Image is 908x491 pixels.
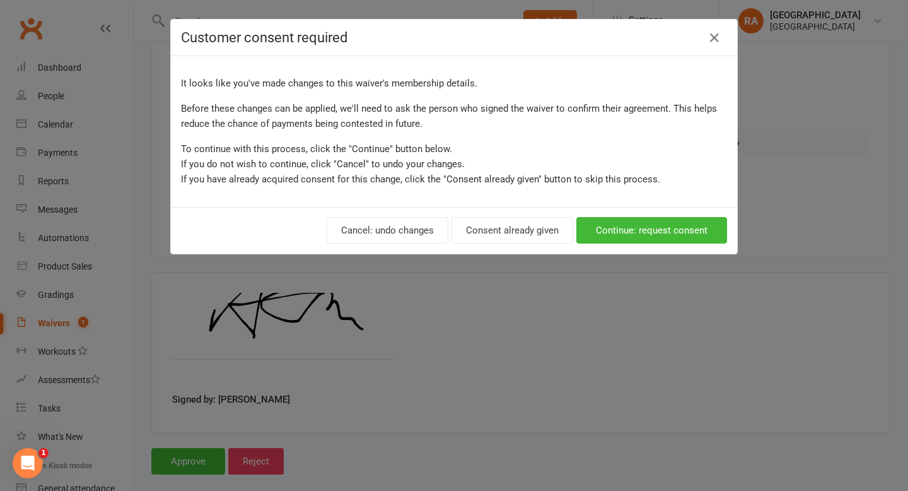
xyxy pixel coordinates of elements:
span: 1 [38,448,49,458]
span: Customer consent required [181,30,347,45]
p: Before these changes can be applied, we'll need to ask the person who signed the waiver to confir... [181,101,727,131]
span: If you have already acquired consent for this change, click the "Consent already given" button to... [181,174,660,185]
button: Cancel: undo changes [327,217,448,244]
p: It looks like you've made changes to this waiver's membership details. [181,76,727,91]
iframe: Intercom live chat [13,448,43,478]
p: To continue with this process, click the "Continue" button below. If you do not wish to continue,... [181,141,727,187]
button: Close [704,28,725,48]
button: Consent already given [451,217,573,244]
button: Continue: request consent [576,217,727,244]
